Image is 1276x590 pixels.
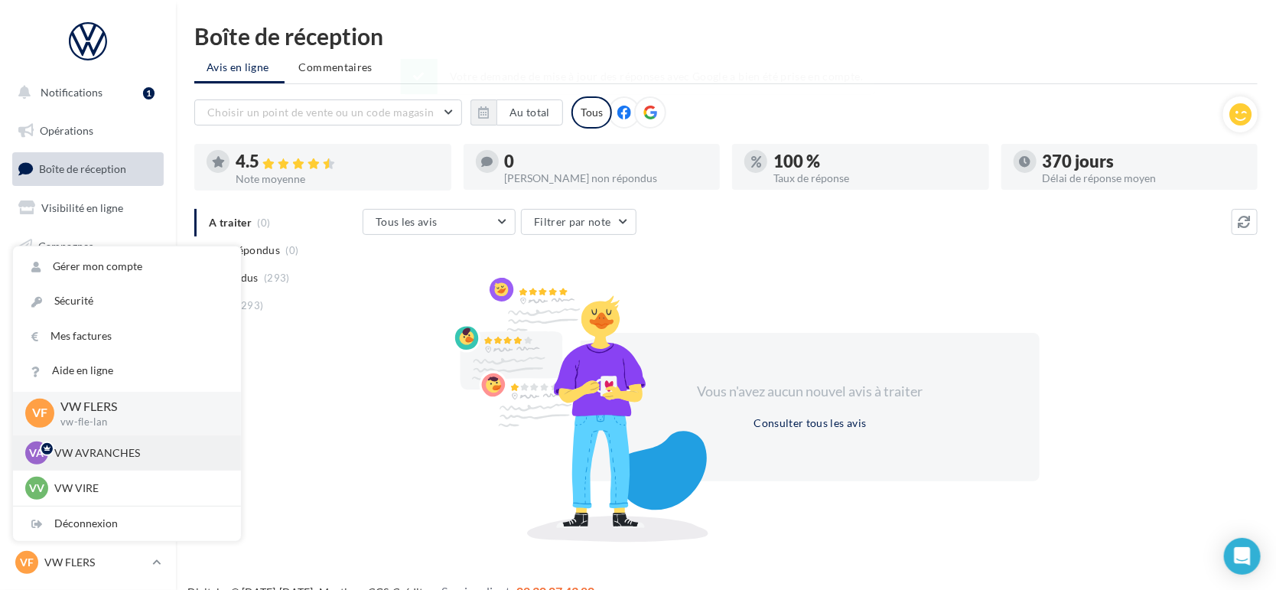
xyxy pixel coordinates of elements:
a: Mes factures [13,319,241,354]
a: PLV et print personnalisable [9,382,167,427]
span: Visibilité en ligne [41,201,123,214]
span: Campagnes [38,239,93,252]
a: Aide en ligne [13,354,241,388]
div: 0 [505,153,708,170]
a: Calendrier [9,344,167,376]
a: Campagnes DataOnDemand [9,433,167,478]
div: Votre demande de mise à jour des réponses avec Google a bien été prise en compte. [401,59,875,94]
button: Consulter tous les avis [747,414,872,432]
span: Non répondus [209,243,280,258]
button: Au total [496,99,563,125]
button: Au total [470,99,563,125]
a: Gérer mon compte [13,249,241,284]
a: Médiathèque [9,306,167,338]
a: VF VW FLERS [12,548,164,577]
button: Filtrer par note [521,209,636,235]
span: (0) [286,244,299,256]
div: 1 [143,87,155,99]
span: Boîte de réception [39,162,126,175]
div: Note moyenne [236,174,439,184]
p: vw-fle-lan [60,416,216,429]
button: Choisir un point de vente ou un code magasin [194,99,462,125]
span: Tous les avis [376,215,438,228]
button: Tous les avis [363,209,516,235]
a: Contacts [9,268,167,300]
div: 4.5 [236,153,439,171]
span: Commentaires [299,60,373,75]
div: Vous n'avez aucun nouvel avis à traiter [679,382,942,402]
div: Taux de réponse [773,173,977,184]
button: Notifications 1 [9,77,161,109]
div: Open Intercom Messenger [1224,538,1261,575]
p: VW VIRE [54,481,223,496]
p: VW FLERS [44,555,146,570]
span: VF [20,555,34,570]
span: (293) [264,272,290,284]
div: 100 % [773,153,977,170]
span: Notifications [41,86,103,99]
span: (293) [238,299,264,311]
span: Choisir un point de vente ou un code magasin [207,106,434,119]
span: VA [30,445,44,461]
div: Tous [571,96,612,129]
div: Déconnexion [13,507,241,541]
p: VW AVRANCHES [54,445,223,461]
div: Boîte de réception [194,24,1258,47]
a: Visibilité en ligne [9,192,167,224]
span: Opérations [40,124,93,137]
div: [PERSON_NAME] non répondus [505,173,708,184]
span: VF [32,405,47,422]
span: VV [29,481,44,496]
p: VW FLERS [60,398,216,416]
a: Campagnes [9,230,167,262]
div: 370 jours [1043,153,1246,170]
a: Sécurité [13,284,241,318]
a: Opérations [9,115,167,147]
div: Délai de réponse moyen [1043,173,1246,184]
a: Boîte de réception [9,152,167,185]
